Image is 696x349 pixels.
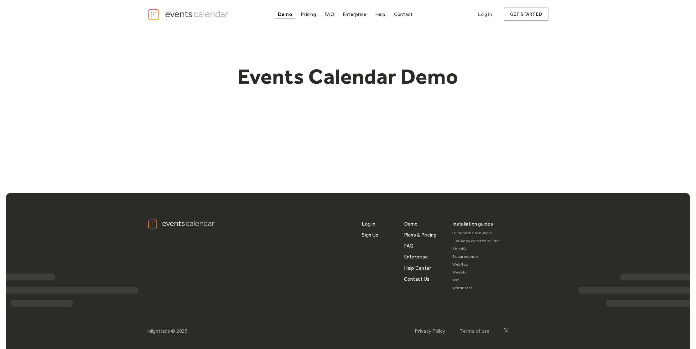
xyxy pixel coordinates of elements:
a: Terms of use [460,328,490,334]
a: Contact Us [404,273,429,284]
div: Installation guides [452,218,493,229]
a: Log In [472,8,498,21]
a: WordPress [452,284,500,292]
div: Help [375,13,386,16]
a: Contact [392,10,415,18]
div: FAQ [325,13,334,16]
a: Privacy Policy [415,328,445,334]
a: Webflow [452,261,500,268]
a: FAQ [322,10,337,18]
div: Demo [278,13,292,16]
a: FAQ [404,240,414,251]
div: Pricing [301,13,316,16]
a: Shopify [452,245,500,253]
a: Plans & Pricing [404,229,437,240]
a: Sign Up [362,229,378,240]
a: Squarespace [452,253,500,261]
a: Help [373,10,388,18]
a: Log in [362,218,375,229]
div: 2025 [176,328,188,334]
a: home [148,8,230,21]
a: Enterprise [404,251,428,262]
a: Pricing [298,10,319,18]
a: GoDaddy Website Builder [452,237,500,245]
a: Demo [275,10,295,18]
div: Contact [394,13,413,16]
h1: Events Calendar Demo [228,64,468,89]
a: Wix [452,276,500,284]
a: Duda Website Builder [452,229,500,237]
a: Demo [404,218,418,229]
a: Weebly [452,268,500,276]
div: Enterprise [343,13,366,16]
a: Help Center [404,263,432,273]
div: inlight labs © [148,328,175,334]
a: get started [504,8,548,21]
a: Enterprise [340,10,369,18]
